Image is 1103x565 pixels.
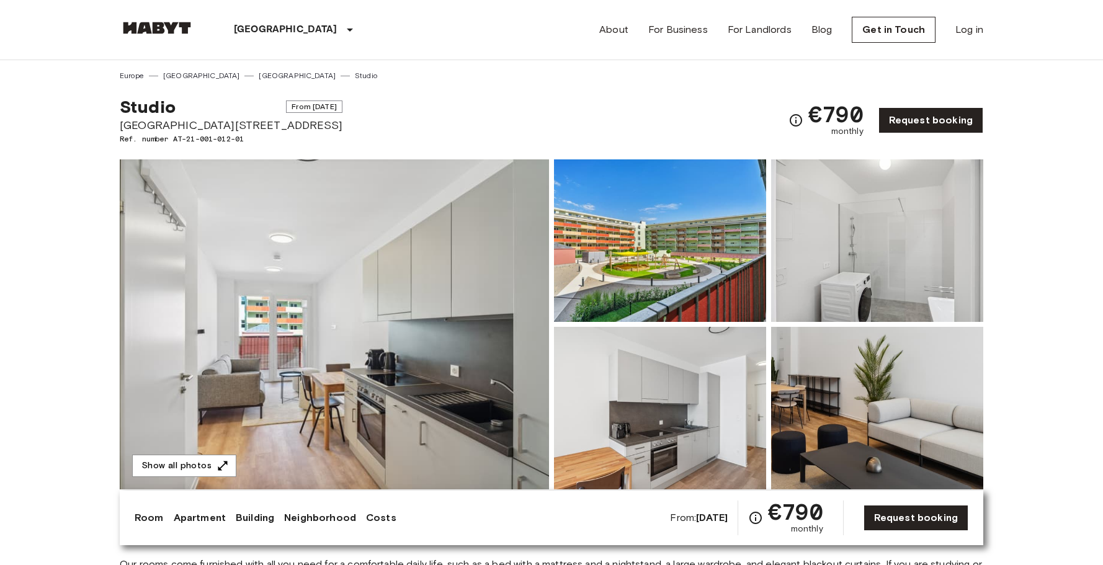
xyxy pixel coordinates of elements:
p: [GEOGRAPHIC_DATA] [234,22,337,37]
span: Studio [120,96,176,117]
span: Ref. number AT-21-001-012-01 [120,133,342,145]
span: €790 [808,103,864,125]
a: Log in [955,22,983,37]
a: For Landlords [728,22,792,37]
a: Apartment [174,510,226,525]
a: Request booking [864,505,968,531]
img: Habyt [120,22,194,34]
a: For Business [648,22,708,37]
a: About [599,22,628,37]
span: From [DATE] [286,100,342,113]
img: Picture of unit AT-21-001-012-01 [554,159,766,322]
a: Neighborhood [284,510,356,525]
span: [GEOGRAPHIC_DATA][STREET_ADDRESS] [120,117,342,133]
a: Request booking [878,107,983,133]
a: [GEOGRAPHIC_DATA] [163,70,240,81]
svg: Check cost overview for full price breakdown. Please note that discounts apply to new joiners onl... [748,510,763,525]
a: Room [135,510,164,525]
a: Building [236,510,274,525]
img: Picture of unit AT-21-001-012-01 [771,159,983,322]
img: Marketing picture of unit AT-21-001-012-01 [120,159,549,489]
img: Picture of unit AT-21-001-012-01 [554,327,766,489]
span: monthly [831,125,864,138]
a: Europe [120,70,144,81]
a: Blog [811,22,833,37]
svg: Check cost overview for full price breakdown. Please note that discounts apply to new joiners onl... [788,113,803,128]
span: From: [670,511,728,525]
img: Picture of unit AT-21-001-012-01 [771,327,983,489]
a: Get in Touch [852,17,936,43]
button: Show all photos [132,455,236,478]
a: Studio [355,70,377,81]
span: €790 [768,500,823,523]
a: [GEOGRAPHIC_DATA] [259,70,336,81]
b: [DATE] [696,512,728,523]
a: Costs [366,510,396,525]
span: monthly [791,523,823,535]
